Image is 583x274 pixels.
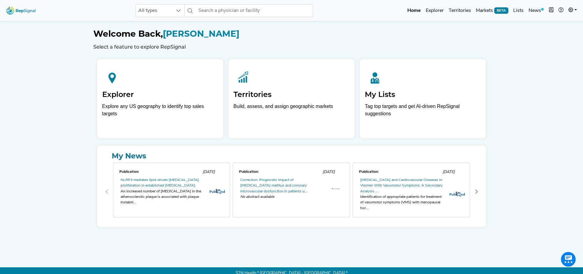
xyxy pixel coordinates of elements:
span: All types [136,5,173,17]
span: BETA [494,7,508,13]
div: Identification of appropriate patients for treatment of vasomotor symptoms (VMS) with menopausal ... [360,194,444,211]
a: Home [405,5,423,17]
a: [MEDICAL_DATA] and Cardiovascular Diseases in Women With Vasomotor Symptoms: A Secondary Analysis... [360,178,443,193]
span: Publication [359,170,378,174]
p: Build, assess, and assign geographic markets [234,103,349,121]
a: News [526,5,546,17]
span: Publication [119,170,139,174]
p: Tag top targets and get AI-driven RepSignal suggestions [365,103,481,121]
h2: My Lists [365,90,481,99]
span: Publication [239,170,258,174]
span: [DATE] [323,170,335,174]
a: Correction: Prognostic impact of [MEDICAL_DATA] mellitus and coronary microvascular dysfunction i... [240,178,307,193]
h6: Select a feature to explore RepSignal [93,44,490,50]
a: My ListsTag top targets and get AI-driven RepSignal suggestions [360,59,486,138]
a: Explorer [423,5,446,17]
span: [DATE] [443,170,455,174]
a: TerritoriesBuild, assess, and assign geographic markets [228,59,355,138]
a: Lists [511,5,526,17]
span: [DATE] [203,170,215,174]
div: 2 [351,161,471,222]
div: Explore any US geography to identify top sales targets [102,103,218,117]
div: 0 [112,161,232,222]
a: ExplorerExplore any US geography to identify top sales targets [97,59,223,138]
a: MarketsBETA [473,5,511,17]
a: NLRP3 mediates lipid-driven [MEDICAL_DATA] proliferation in established [MEDICAL_DATA]. [121,178,199,187]
a: Territories [446,5,473,17]
img: th [332,187,340,191]
span: No abstract available [240,194,324,200]
img: pubmed_logo.fab3c44c.png [450,191,465,197]
button: Next Page [472,187,481,197]
div: 1 [231,161,351,222]
span: Welcome Back, [93,28,163,39]
button: Intel Book [546,5,556,17]
a: My News [102,150,481,161]
input: Search a physician or facility [196,4,313,17]
div: An increased number of [MEDICAL_DATA] in the atherosclerotic plaque is associated with plaque ins... [121,189,204,206]
img: pubmed_logo.fab3c44c.png [210,189,225,194]
h2: Territories [234,90,349,99]
h2: Explorer [102,90,218,99]
h1: [PERSON_NAME] [93,29,490,39]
